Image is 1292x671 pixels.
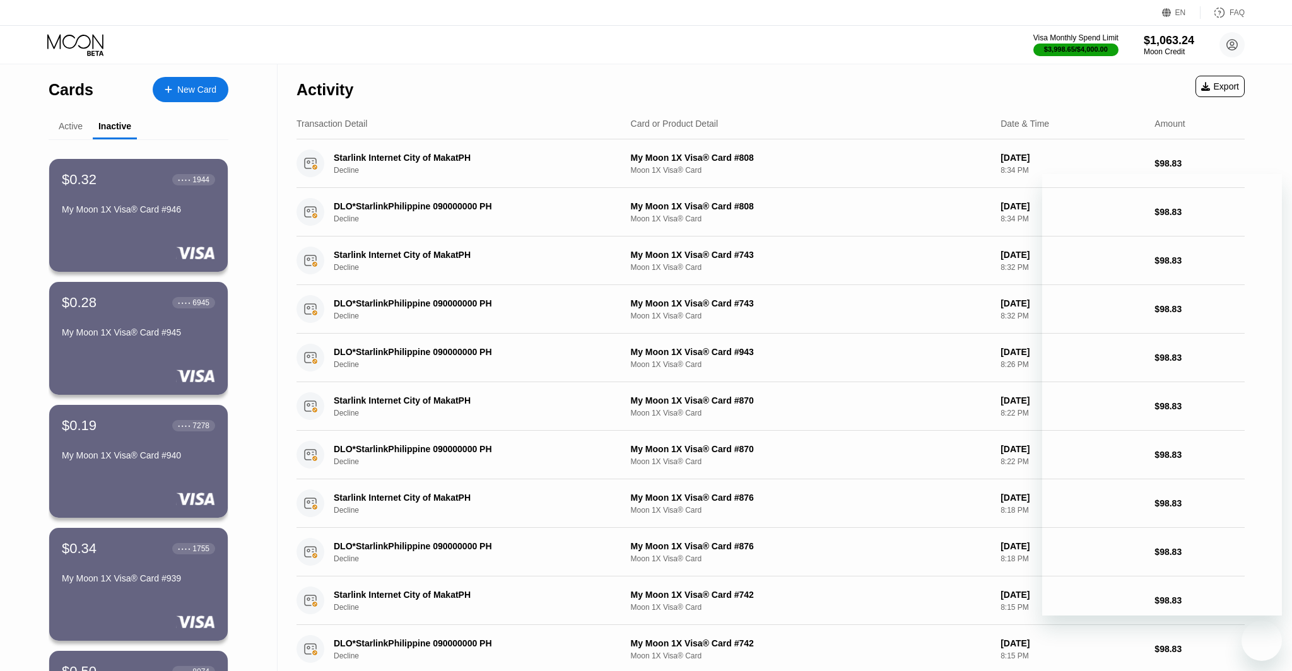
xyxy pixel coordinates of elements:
div: DLO*StarlinkPhilippine 090000000 PH [334,638,605,648]
div: My Moon 1X Visa® Card #945 [62,327,215,337]
iframe: Button to launch messaging window, conversation in progress [1242,621,1282,661]
div: [DATE] [1001,638,1144,648]
div: Active [59,121,83,131]
div: $0.34● ● ● ●1755My Moon 1X Visa® Card #939 [49,528,228,641]
div: 8:15 PM [1001,651,1144,660]
div: Moon Credit [1144,47,1194,56]
div: [DATE] [1001,541,1144,551]
div: My Moon 1X Visa® Card #870 [631,444,991,454]
div: Amount [1154,119,1185,129]
div: Moon 1X Visa® Card [631,360,991,369]
div: Decline [334,651,625,660]
div: New Card [177,85,216,95]
div: [DATE] [1001,395,1144,406]
div: Moon 1X Visa® Card [631,651,991,660]
div: My Moon 1X Visa® Card #943 [631,347,991,357]
div: Starlink Internet City of MakatPHDeclineMy Moon 1X Visa® Card #743Moon 1X Visa® Card[DATE]8:32 PM... [297,236,1245,285]
div: FAQ [1230,8,1245,17]
div: Decline [334,603,625,612]
div: Starlink Internet City of MakatPH [334,493,605,503]
div: 8:32 PM [1001,312,1144,320]
div: Starlink Internet City of MakatPHDeclineMy Moon 1X Visa® Card #876Moon 1X Visa® Card[DATE]8:18 PM... [297,479,1245,528]
div: [DATE] [1001,347,1144,357]
div: [DATE] [1001,153,1144,163]
div: My Moon 1X Visa® Card #808 [631,153,991,163]
div: FAQ [1201,6,1245,19]
div: DLO*StarlinkPhilippine 090000000 PHDeclineMy Moon 1X Visa® Card #808Moon 1X Visa® Card[DATE]8:34 ... [297,188,1245,236]
div: Starlink Internet City of MakatPHDeclineMy Moon 1X Visa® Card #870Moon 1X Visa® Card[DATE]8:22 PM... [297,382,1245,431]
iframe: Messaging window [1042,174,1282,616]
div: $0.32● ● ● ●1944My Moon 1X Visa® Card #946 [49,159,228,272]
div: Inactive [98,121,131,131]
div: $0.19● ● ● ●7278My Moon 1X Visa® Card #940 [49,405,228,518]
div: Moon 1X Visa® Card [631,214,991,223]
div: Card or Product Detail [631,119,719,129]
div: Export [1201,81,1239,91]
div: Visa Monthly Spend Limit [1033,33,1119,42]
div: 8:18 PM [1001,554,1144,563]
div: Moon 1X Visa® Card [631,166,991,175]
div: My Moon 1X Visa® Card #742 [631,638,991,648]
div: Moon 1X Visa® Card [631,603,991,612]
div: 7278 [192,421,209,430]
div: $0.32 [62,172,97,188]
div: Moon 1X Visa® Card [631,409,991,417]
div: Cards [49,81,93,99]
div: Moon 1X Visa® Card [631,263,991,272]
div: Decline [334,506,625,515]
div: $1,063.24Moon Credit [1144,34,1194,56]
div: Transaction Detail [297,119,367,129]
div: Starlink Internet City of MakatPHDeclineMy Moon 1X Visa® Card #808Moon 1X Visa® Card[DATE]8:34 PM... [297,139,1245,188]
div: [DATE] [1001,444,1144,454]
div: [DATE] [1001,201,1144,211]
div: Decline [334,409,625,417]
div: $98.83 [1154,158,1245,168]
div: 8:32 PM [1001,263,1144,272]
div: 8:22 PM [1001,409,1144,417]
div: $98.83 [1154,644,1245,654]
div: 8:34 PM [1001,214,1144,223]
div: My Moon 1X Visa® Card #940 [62,450,215,460]
div: My Moon 1X Visa® Card #743 [631,250,991,260]
div: $0.19 [62,417,97,434]
div: $0.28 [62,295,97,311]
div: 1755 [192,544,209,553]
div: Decline [334,263,625,272]
div: $0.28● ● ● ●6945My Moon 1X Visa® Card #945 [49,282,228,395]
div: [DATE] [1001,250,1144,260]
div: Visa Monthly Spend Limit$3,998.65/$4,000.00 [1033,33,1119,56]
div: EN [1175,8,1186,17]
div: 8:18 PM [1001,506,1144,515]
div: My Moon 1X Visa® Card #946 [62,204,215,214]
div: [DATE] [1001,493,1144,503]
div: [DATE] [1001,590,1144,600]
div: Moon 1X Visa® Card [631,312,991,320]
div: ● ● ● ● [178,547,191,551]
div: Decline [334,554,625,563]
div: DLO*StarlinkPhilippine 090000000 PH [334,201,605,211]
div: $3,998.65 / $4,000.00 [1044,45,1108,53]
div: 8:34 PM [1001,166,1144,175]
div: New Card [153,77,228,102]
div: Decline [334,214,625,223]
div: Starlink Internet City of MakatPH [334,395,605,406]
div: Starlink Internet City of MakatPH [334,590,605,600]
div: [DATE] [1001,298,1144,308]
div: My Moon 1X Visa® Card #876 [631,541,991,551]
div: 1944 [192,175,209,184]
div: Starlink Internet City of MakatPHDeclineMy Moon 1X Visa® Card #742Moon 1X Visa® Card[DATE]8:15 PM... [297,576,1245,625]
div: DLO*StarlinkPhilippine 090000000 PH [334,298,605,308]
div: DLO*StarlinkPhilippine 090000000 PH [334,347,605,357]
div: Moon 1X Visa® Card [631,554,991,563]
div: Starlink Internet City of MakatPH [334,250,605,260]
div: ● ● ● ● [178,424,191,428]
div: ● ● ● ● [178,178,191,182]
div: Starlink Internet City of MakatPH [334,153,605,163]
div: Decline [334,457,625,466]
div: Decline [334,166,625,175]
div: Moon 1X Visa® Card [631,506,991,515]
div: 8:26 PM [1001,360,1144,369]
div: ● ● ● ● [178,301,191,305]
div: $0.34 [62,540,97,557]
